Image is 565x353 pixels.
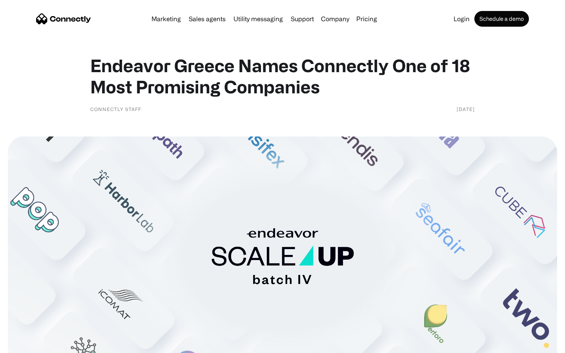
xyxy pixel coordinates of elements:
[186,16,229,22] a: Sales agents
[450,16,473,22] a: Login
[321,13,349,24] div: Company
[353,16,380,22] a: Pricing
[230,16,286,22] a: Utility messaging
[90,105,141,113] div: Connectly Staff
[457,105,475,113] div: [DATE]
[16,339,47,350] ul: Language list
[8,339,47,350] aside: Language selected: English
[148,16,184,22] a: Marketing
[90,55,475,97] h1: Endeavor Greece Names Connectly One of 18 Most Promising Companies
[288,16,317,22] a: Support
[474,11,529,27] a: Schedule a demo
